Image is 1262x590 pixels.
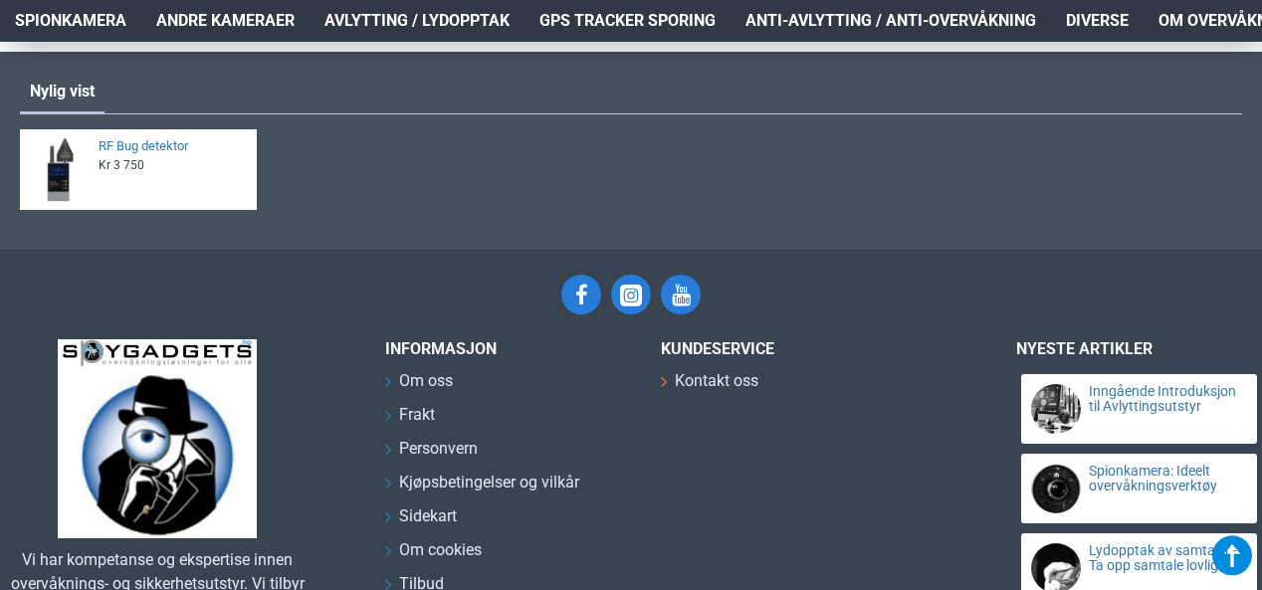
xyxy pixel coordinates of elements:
a: Om cookies [385,538,482,572]
span: Kontakt oss [675,369,758,393]
span: Om oss [399,369,453,393]
a: Kontakt oss [661,369,758,403]
a: Personvern [385,437,478,471]
span: Spionkamera [15,9,126,33]
span: Andre kameraer [156,9,295,33]
span: Om cookies [399,538,482,562]
a: Lydopptak av samtaler - Ta opp samtale lovlig [1089,543,1239,574]
h3: Nyeste artikler [1016,339,1262,358]
img: RF Bug detektor [27,136,94,203]
a: RF Bug detektor [99,138,245,155]
a: Kjøpsbetingelser og vilkår [385,471,579,504]
span: Anti-avlytting / Anti-overvåkning [745,9,1036,33]
a: Frakt [385,403,435,437]
span: GPS Tracker Sporing [539,9,716,33]
a: Om oss [385,369,453,403]
a: Inngående Introduksjon til Avlyttingsutstyr [1089,384,1239,415]
span: Kr 3 750 [99,157,144,173]
h3: Kundeservice [661,339,946,358]
span: Sidekart [399,504,457,528]
a: Sidekart [385,504,457,538]
span: Kjøpsbetingelser og vilkår [399,471,579,494]
span: Diverse [1066,9,1129,33]
a: Nylig vist [20,72,105,111]
img: SpyGadgets.no [58,339,257,538]
span: Personvern [399,437,478,461]
h3: INFORMASJON [385,339,631,358]
a: Spionkamera: Ideelt overvåkningsverktøy [1089,464,1239,494]
span: Avlytting / Lydopptak [324,9,510,33]
span: Frakt [399,403,435,427]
